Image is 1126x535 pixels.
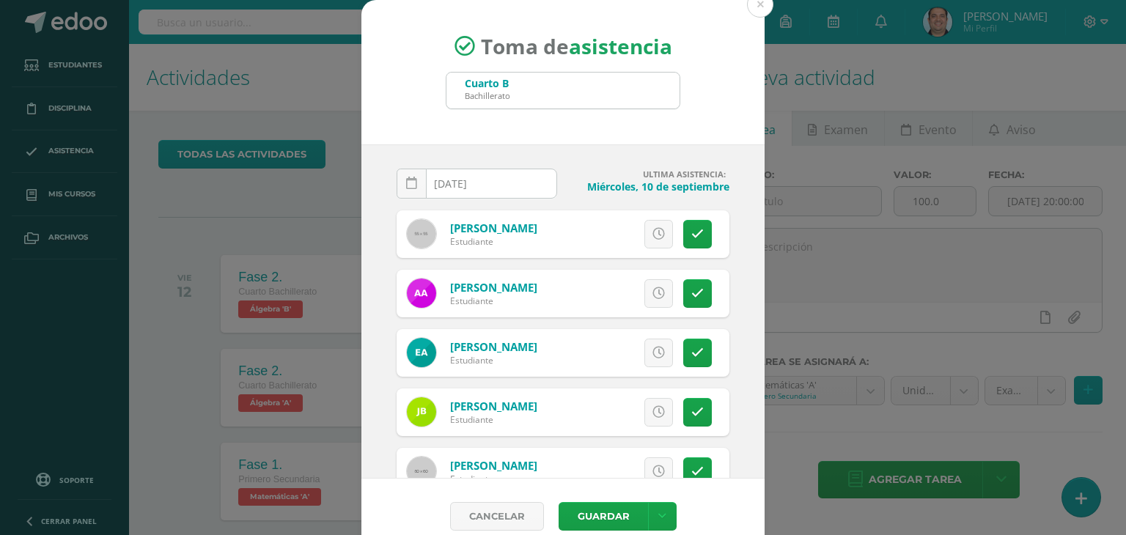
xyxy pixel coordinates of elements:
input: Fecha de Inasistencia [397,169,556,198]
span: Toma de [481,32,672,60]
img: a7f4c36eb28ffc051adcb7a9f17ee9ea.png [407,219,436,248]
img: 02165225e880b1252ca7b7ad8ba734e6.png [407,338,436,367]
h4: Miércoles, 10 de septiembre [569,180,729,193]
img: 60x60 [407,457,436,486]
strong: asistencia [569,32,672,60]
div: Cuarto B [465,76,510,90]
a: [PERSON_NAME] [450,399,537,413]
a: [PERSON_NAME] [450,339,537,354]
img: b75790053e4a5b55ec563b089eeaa39b.png [407,397,436,427]
a: Cancelar [450,502,544,531]
button: Guardar [559,502,648,531]
div: Estudiante [450,473,537,485]
img: cc2c61c2bd900c457939c1ca44e55196.png [407,278,436,308]
div: Estudiante [450,235,537,248]
input: Busca un grado o sección aquí... [446,73,680,108]
div: Estudiante [450,413,537,426]
h4: ULTIMA ASISTENCIA: [569,169,729,180]
a: [PERSON_NAME] [450,280,537,295]
div: Estudiante [450,295,537,307]
div: Bachillerato [465,90,510,101]
a: [PERSON_NAME] [450,458,537,473]
div: Estudiante [450,354,537,366]
a: [PERSON_NAME] [450,221,537,235]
